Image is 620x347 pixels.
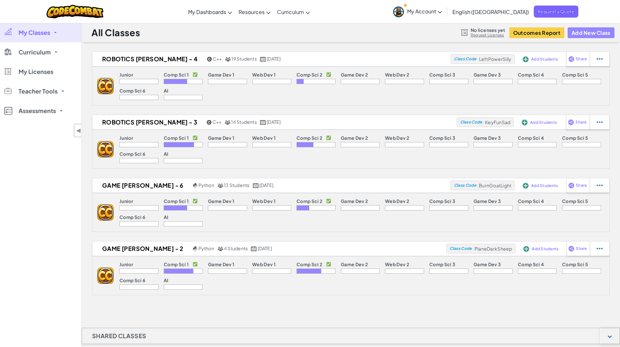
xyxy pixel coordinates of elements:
[568,119,574,125] img: IconShare_Purple.svg
[390,1,445,22] a: My Account
[485,119,510,125] span: KeyFunSad
[19,30,50,36] span: My Classes
[474,72,501,77] p: Game Dev 3
[224,245,248,251] span: 4 Students
[119,262,133,267] p: Junior
[597,246,603,252] img: IconStudentEllipsis.svg
[296,198,322,204] p: Comp Sci 2
[274,3,313,21] a: Curriculum
[208,135,234,140] p: Game Dev 1
[97,267,114,284] img: logo
[562,262,588,267] p: Comp Sci 5
[164,214,169,220] p: AI
[267,56,281,62] span: [DATE]
[385,198,409,204] p: Web Dev 2
[19,108,56,114] span: Assessments
[562,198,588,204] p: Comp Sci 5
[531,184,558,188] span: Add Students
[199,245,214,251] span: Python
[97,141,114,157] img: logo
[92,244,446,253] a: Game [PERSON_NAME] - 2 Python 4 Students [DATE]
[193,183,198,188] img: python.png
[576,57,587,61] span: Share
[597,56,603,62] img: IconStudentEllipsis.svg
[119,151,145,156] p: Comp Sci 6
[575,120,586,124] span: Share
[92,244,191,253] h2: Game [PERSON_NAME] - 2
[385,262,409,267] p: Web Dev 2
[92,117,457,127] a: Robotics [PERSON_NAME] - 3 C++ 14 Students [DATE]
[518,262,544,267] p: Comp Sci 4
[568,246,574,252] img: IconShare_Purple.svg
[429,72,455,77] p: Comp Sci 3
[597,182,603,188] img: IconStudentEllipsis.svg
[260,57,266,62] img: calendar.svg
[532,247,558,251] span: Add Students
[92,54,205,64] h2: Robotics [PERSON_NAME] - 4
[164,262,189,267] p: Comp Sci 1
[259,182,273,188] span: [DATE]
[260,120,266,125] img: calendar.svg
[518,135,544,140] p: Comp Sci 4
[326,262,331,267] p: ✅
[576,247,587,251] span: Share
[47,5,103,18] img: CodeCombat logo
[97,78,114,94] img: logo
[460,120,482,124] span: Class Code
[429,262,455,267] p: Comp Sci 3
[207,120,212,125] img: cpp.png
[193,246,198,251] img: python.png
[479,56,512,62] span: LeftPowerSilly
[454,183,476,187] span: Class Code
[452,8,529,15] span: English ([GEOGRAPHIC_DATA])
[119,135,133,140] p: Junior
[164,135,189,140] p: Comp Sci 1
[534,6,578,18] a: Request a Quote
[252,72,276,77] p: Web Dev 1
[568,182,574,188] img: IconShare_Purple.svg
[407,8,442,15] span: My Account
[225,120,230,125] img: MultipleUsers.png
[449,3,532,21] a: English ([GEOGRAPHIC_DATA])
[341,262,368,267] p: Game Dev 2
[164,151,169,156] p: AI
[92,181,450,190] a: Game [PERSON_NAME] - 6 Python 13 Students [DATE]
[92,54,451,64] a: Robotics [PERSON_NAME] - 4 C++ 19 Students [DATE]
[239,8,265,15] span: Resources
[341,135,368,140] p: Game Dev 2
[208,198,234,204] p: Game Dev 1
[217,183,223,188] img: MultipleUsers.png
[208,72,234,77] p: Game Dev 1
[429,198,455,204] p: Comp Sci 3
[471,27,505,33] span: No licenses yet
[164,278,169,283] p: AI
[509,27,564,38] button: Outcomes Report
[258,245,272,251] span: [DATE]
[193,262,198,267] p: ✅
[522,120,528,125] img: IconAddStudents.svg
[119,278,145,283] p: Comp Sci 6
[119,198,133,204] p: Junior
[474,262,501,267] p: Game Dev 3
[76,126,81,135] span: ◀
[597,119,603,125] img: IconStudentEllipsis.svg
[576,183,587,187] span: Share
[296,262,322,267] p: Comp Sci 2
[19,49,51,55] span: Curriculum
[119,88,145,93] p: Comp Sci 6
[277,8,304,15] span: Curriculum
[252,262,276,267] p: Web Dev 1
[341,198,368,204] p: Game Dev 2
[296,135,322,140] p: Comp Sci 2
[119,72,133,77] p: Junior
[296,72,322,77] p: Comp Sci 2
[213,56,222,62] span: C++
[562,72,588,77] p: Comp Sci 5
[235,3,274,21] a: Resources
[225,57,231,62] img: MultipleUsers.png
[208,262,234,267] p: Game Dev 1
[164,72,189,77] p: Comp Sci 1
[193,135,198,140] p: ✅
[429,135,455,140] p: Comp Sci 3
